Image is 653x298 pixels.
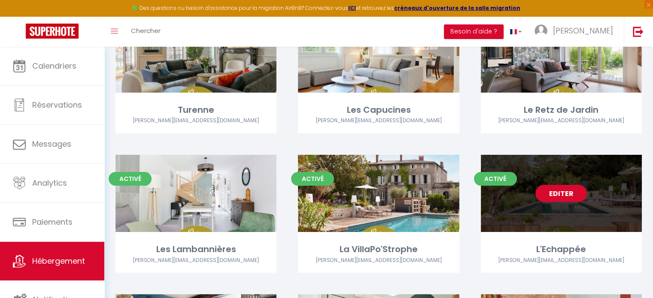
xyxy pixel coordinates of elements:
[125,17,167,47] a: Chercher
[481,256,642,265] div: Airbnb
[474,172,517,186] span: Activé
[32,217,73,227] span: Paiements
[298,103,459,117] div: Les Capucines
[32,99,82,110] span: Réservations
[131,26,161,35] span: Chercher
[115,103,276,117] div: Turenne
[32,138,71,149] span: Messages
[7,3,33,29] button: Ouvrir le widget de chat LiveChat
[481,243,642,256] div: L'Echappée
[528,17,624,47] a: ... [PERSON_NAME]
[115,117,276,125] div: Airbnb
[26,24,79,39] img: Super Booking
[553,25,613,36] span: [PERSON_NAME]
[298,243,459,256] div: La VillaPo'Strophe
[633,26,644,37] img: logout
[109,172,152,186] span: Activé
[115,243,276,256] div: Les Lambannières
[617,259,647,292] iframe: Chat
[298,256,459,265] div: Airbnb
[535,185,587,202] a: Editer
[32,178,67,188] span: Analytics
[291,172,334,186] span: Activé
[115,256,276,265] div: Airbnb
[348,4,356,12] a: ICI
[481,103,642,117] div: Le Retz de Jardin
[32,60,76,71] span: Calendriers
[32,256,85,266] span: Hébergement
[444,24,504,39] button: Besoin d'aide ?
[481,117,642,125] div: Airbnb
[535,24,547,37] img: ...
[298,117,459,125] div: Airbnb
[394,4,520,12] a: créneaux d'ouverture de la salle migration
